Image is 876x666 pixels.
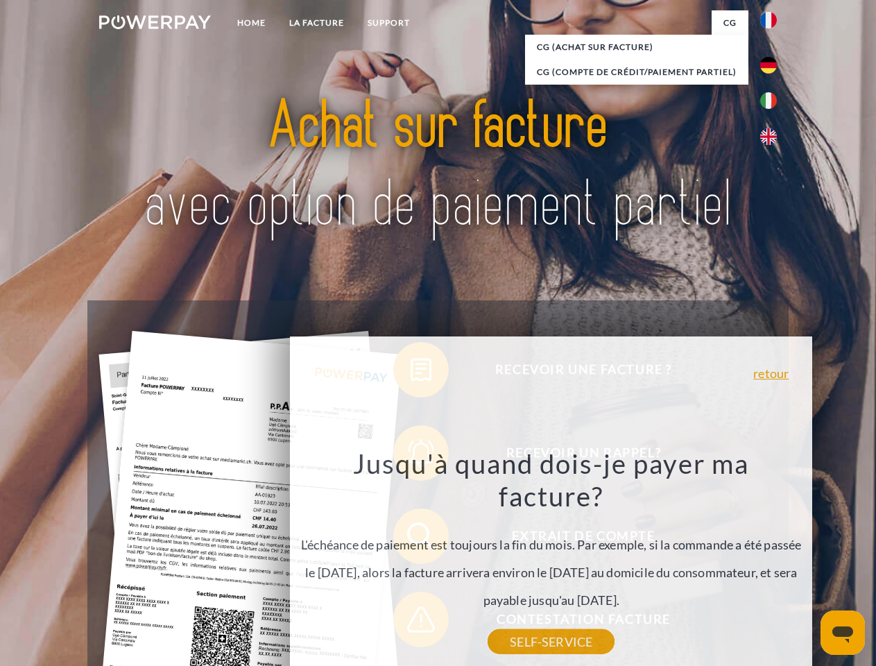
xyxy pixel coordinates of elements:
[525,35,748,60] a: CG (achat sur facture)
[760,92,777,109] img: it
[99,15,211,29] img: logo-powerpay-white.svg
[488,629,615,654] a: SELF-SERVICE
[356,10,422,35] a: Support
[298,447,805,642] div: L'échéance de paiement est toujours la fin du mois. Par exemple, si la commande a été passée le [...
[298,447,805,513] h3: Jusqu'à quand dois-je payer ma facture?
[760,57,777,74] img: de
[225,10,277,35] a: Home
[821,610,865,655] iframe: Button to launch messaging window
[712,10,748,35] a: CG
[525,60,748,85] a: CG (Compte de crédit/paiement partiel)
[277,10,356,35] a: LA FACTURE
[760,128,777,145] img: en
[760,12,777,28] img: fr
[753,367,789,379] a: retour
[132,67,744,266] img: title-powerpay_fr.svg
